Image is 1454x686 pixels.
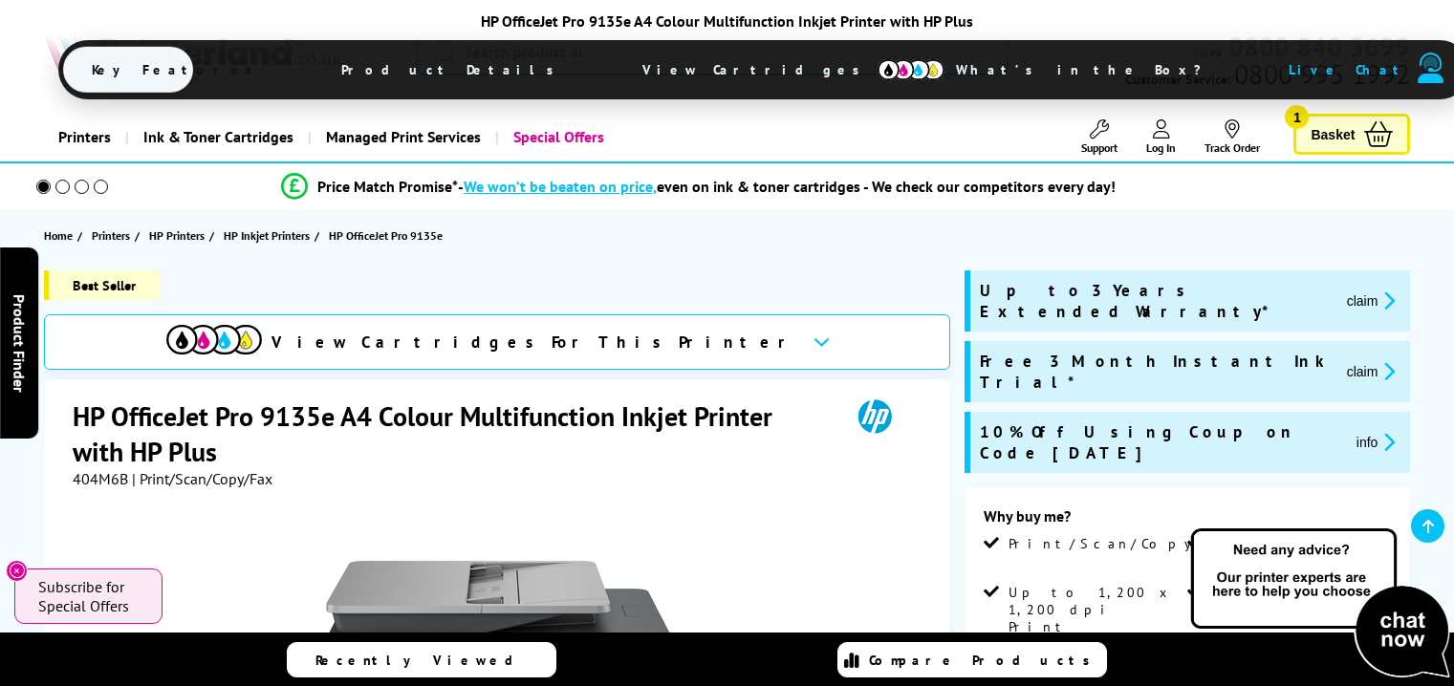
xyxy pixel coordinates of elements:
[869,652,1100,669] span: Compare Products
[92,225,130,246] span: Printers
[38,577,143,615] span: Subscribe for Special Offers
[614,45,906,95] span: View Cartridges
[44,113,125,161] a: Printers
[1341,360,1401,382] button: promo-description
[1204,119,1260,155] a: Track Order
[1009,584,1183,635] span: Up to 1,200 x 1,200 dpi Print
[1293,114,1410,155] a: Basket 1
[1081,140,1118,155] span: Support
[287,642,556,677] a: Recently Viewed
[458,177,1116,196] div: - even on ink & toner cartridges - We check our competitors every day!
[831,398,919,434] img: HP
[149,225,205,246] span: HP Printers
[313,47,593,93] span: Product Details
[73,398,831,469] h1: HP OfficeJet Pro 9135e A4 Colour Multifunction Inkjet Printer with HP Plus
[1289,61,1407,78] span: Live Chat
[73,469,128,488] span: 404M6B
[44,225,73,246] span: Home
[44,270,160,300] span: Best Seller
[10,170,1387,204] li: modal_Promise
[464,177,657,196] span: We won’t be beaten on price,
[1351,431,1401,453] button: promo-description
[317,177,458,196] span: Price Match Promise*
[329,225,443,246] span: HP OfficeJet Pro 9135e
[1285,105,1309,129] span: 1
[980,280,1332,322] span: Up to 3 Years Extended Warranty*
[132,469,272,488] span: | Print/Scan/Copy/Fax
[224,225,310,246] span: HP Inkjet Printers
[63,47,292,93] span: Key Features
[495,113,618,161] a: Special Offers
[980,351,1332,393] span: Free 3 Month Instant Ink Trial*
[308,113,495,161] a: Managed Print Services
[315,652,532,669] span: Recently Viewed
[92,225,135,246] a: Printers
[44,225,77,246] a: Home
[1009,535,1254,552] span: Print/Scan/Copy/Fax
[980,421,1341,463] span: 10% Off Using Coupon Code [DATE]
[1146,140,1176,155] span: Log In
[224,225,315,246] a: HP Inkjet Printers
[58,11,1397,31] div: HP OfficeJet Pro 9135e A4 Colour Multifunction Inkjet Printer with HP Plus
[329,225,447,246] a: HP OfficeJet Pro 9135e
[149,225,209,246] a: HP Printers
[10,294,29,393] span: Product Finder
[984,506,1392,535] div: Why buy me?
[1146,119,1176,155] a: Log In
[125,113,308,161] a: Ink & Toner Cartridges
[1341,289,1401,311] button: promo-description
[878,59,944,80] img: cmyk-icon.svg
[166,325,262,354] img: cmyk-icon.svg
[1081,119,1118,155] a: Support
[1418,53,1444,83] img: user-headset-duotone.svg
[143,113,293,161] span: Ink & Toner Cartridges
[1186,525,1454,682] img: Open Live Chat window
[6,560,28,582] button: Close
[837,642,1107,677] a: Compare Products
[1311,121,1355,147] span: Basket
[271,332,797,353] span: View Cartridges For This Printer
[927,47,1248,93] span: What’s in the Box?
